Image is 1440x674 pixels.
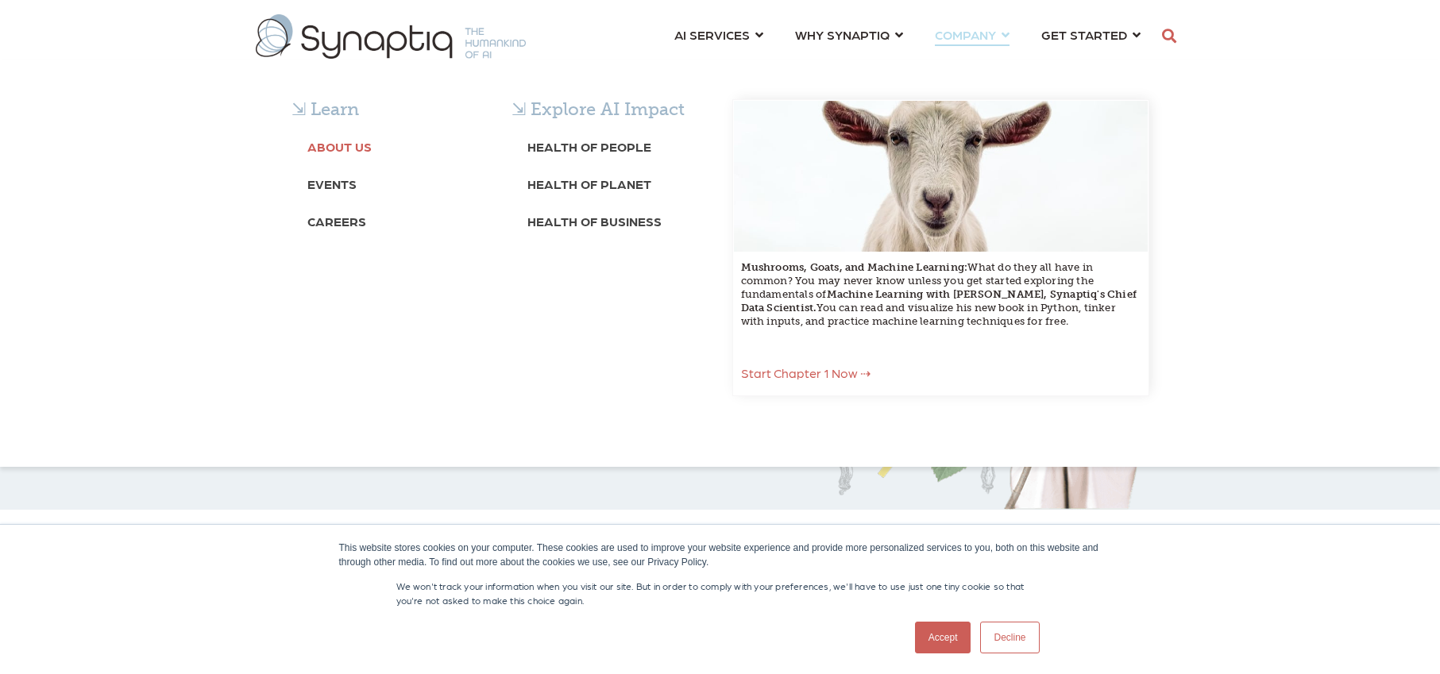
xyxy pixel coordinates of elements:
a: Accept [915,622,971,653]
div: This website stores cookies on your computer. These cookies are used to improve your website expe... [339,541,1102,569]
nav: menu [658,8,1156,65]
img: synaptiq logo-1 [256,14,526,59]
a: COMPANY [935,20,1010,49]
span: AI SERVICES [674,24,750,45]
span: GET STARTED [1041,24,1127,45]
p: We won't track your information when you visit our site. But in order to comply with your prefere... [396,579,1044,607]
a: GET STARTED [1041,20,1141,49]
span: WHY SYNAPTIQ [795,24,890,45]
a: Decline [980,622,1039,653]
span: COMPANY [935,24,996,45]
a: AI SERVICES [674,20,763,49]
a: WHY SYNAPTIQ [795,20,903,49]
